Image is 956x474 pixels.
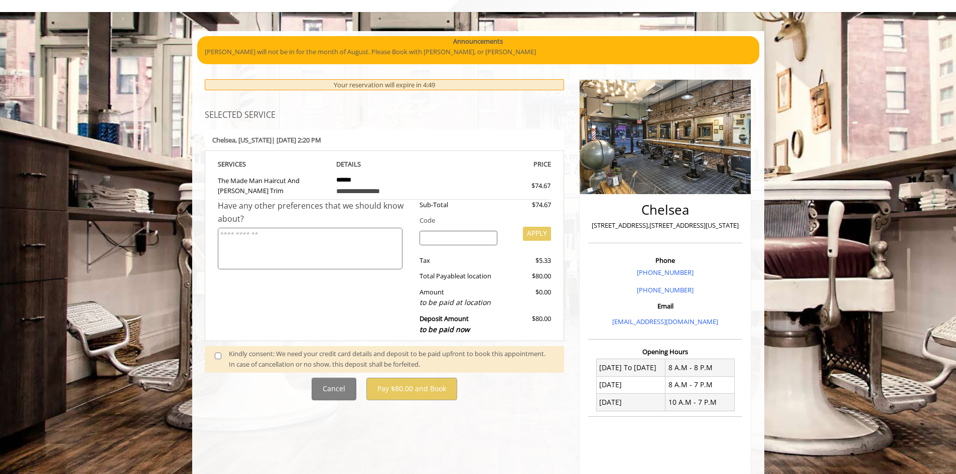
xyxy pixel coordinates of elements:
[596,394,665,411] td: [DATE]
[453,36,503,47] b: Announcements
[637,268,694,277] a: [PHONE_NUMBER]
[637,285,694,294] a: [PHONE_NUMBER]
[420,325,470,334] span: to be paid now
[205,111,565,120] h3: SELECTED SERVICE
[505,200,551,210] div: $74.67
[665,376,735,393] td: 8 A.M - 7 P.M
[591,302,740,309] h3: Email
[235,135,271,144] span: , [US_STATE]
[596,376,665,393] td: [DATE]
[312,378,356,400] button: Cancel
[665,359,735,376] td: 8 A.M - 8 P.M
[420,314,470,334] b: Deposit Amount
[366,378,457,400] button: Pay $80.00 and Book
[412,255,505,266] div: Tax
[505,271,551,281] div: $80.00
[505,255,551,266] div: $5.33
[412,287,505,308] div: Amount
[505,287,551,308] div: $0.00
[591,203,740,217] h2: Chelsea
[218,170,329,200] td: The Made Man Haircut And [PERSON_NAME] Trim
[591,257,740,264] h3: Phone
[596,359,665,376] td: [DATE] To [DATE]
[212,135,321,144] b: Chelsea | [DATE] 2:20 PM
[218,159,329,170] th: SERVICE
[523,227,551,241] button: APPLY
[612,317,718,326] a: [EMAIL_ADDRESS][DOMAIN_NAME]
[412,215,551,226] div: Code
[229,349,554,370] div: Kindly consent: We need your credit card details and deposit to be paid upfront to book this appo...
[420,297,497,308] div: to be paid at location
[591,220,740,231] p: [STREET_ADDRESS],[STREET_ADDRESS][US_STATE]
[495,181,551,191] div: $74.67
[505,313,551,335] div: $80.00
[205,79,565,91] div: Your reservation will expire in 4:49
[329,159,440,170] th: DETAILS
[205,47,752,57] p: [PERSON_NAME] will not be in for the month of August. Please Book with [PERSON_NAME], or [PERSON_...
[242,160,246,169] span: S
[412,271,505,281] div: Total Payable
[588,348,742,355] h3: Opening Hours
[665,394,735,411] td: 10 A.M - 7 P.M
[218,200,413,225] div: Have any other preferences that we should know about?
[460,271,491,280] span: at location
[440,159,552,170] th: PRICE
[412,200,505,210] div: Sub-Total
